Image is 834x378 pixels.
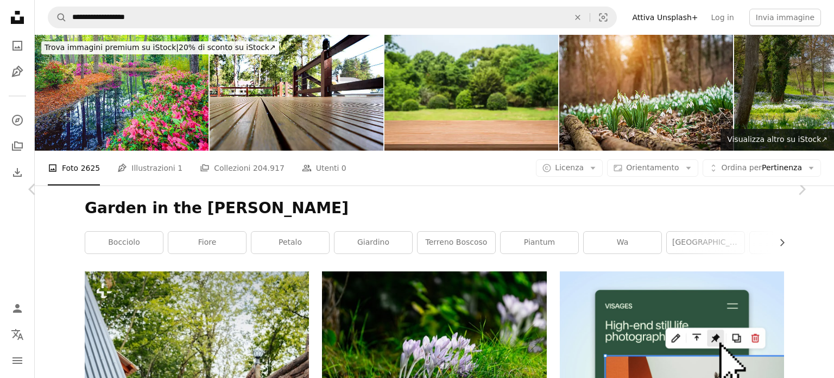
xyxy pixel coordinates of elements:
button: Elimina [566,7,590,28]
a: Wa [584,232,661,253]
button: Cerca su Unsplash [48,7,67,28]
span: Pertinenza [722,163,802,173]
a: bocciolo [85,232,163,253]
span: Visualizza altro su iStock ↗ [727,135,827,144]
a: Avanti [769,137,834,241]
a: petalo [251,232,329,253]
img: Boschi di primavera nel giardino del Sud [35,35,208,151]
button: Menu [7,350,28,371]
span: 0 [342,162,346,174]
a: Illustrazioni 1 [117,151,182,185]
img: Snowdrops [559,35,733,151]
a: Collezioni [7,135,28,157]
span: Trova immagini premium su iStock | [45,43,179,52]
a: Attiva Unsplash+ [625,9,704,26]
img: Tavolo in legno vuoto e molla foresta sfocatura sfondo astratto [384,35,558,151]
h1: Garden in the [PERSON_NAME] [85,199,784,218]
a: giardino [334,232,412,253]
a: Log in [705,9,741,26]
a: un gruppo di fiori bianchi seduti in cima a un campo verde lussureggiante [322,341,546,351]
a: Accedi / Registrati [7,298,28,319]
button: Ricerca visiva [590,7,616,28]
span: Licenza [555,163,584,172]
a: Esplora [7,109,28,131]
form: Trova visual in tutto il sito [48,7,617,28]
span: 20% di sconto su iStock ↗ [45,43,276,52]
button: Lingua [7,324,28,345]
a: Foto [7,35,28,57]
a: Utenti 0 [302,151,346,185]
a: geranio [750,232,827,253]
img: Terrazza [210,35,383,151]
button: scorri la lista a destra [772,232,784,253]
span: Orientamento [626,163,679,172]
a: piantum [501,232,578,253]
a: fiore [168,232,246,253]
span: 1 [178,162,182,174]
a: [GEOGRAPHIC_DATA] [667,232,744,253]
a: Illustrazioni [7,61,28,83]
a: Visualizza altro su iStock↗ [721,129,834,151]
button: Orientamento [607,159,698,177]
span: 204.917 [253,162,285,174]
button: Ordina perPertinenza [703,159,821,177]
a: terreno boscoso [418,232,495,253]
button: Invia immagine [749,9,821,26]
a: Collezioni 204.917 [200,151,285,185]
span: Ordina per [722,163,762,172]
a: Trova immagini premium su iStock|20% di sconto su iStock↗ [35,35,286,61]
button: Licenza [536,159,603,177]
